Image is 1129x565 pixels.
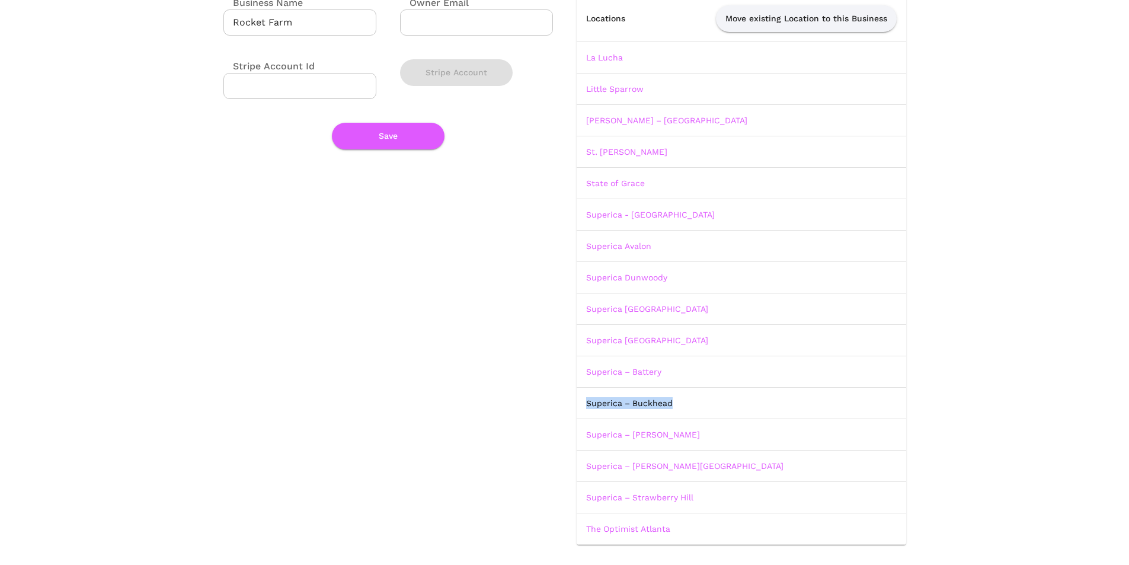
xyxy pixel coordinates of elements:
label: Stripe Account Id [223,59,315,73]
a: State of Grace [586,178,645,188]
a: Superica [GEOGRAPHIC_DATA] [586,304,708,314]
a: Superica [GEOGRAPHIC_DATA] [586,336,708,345]
button: Move existing Location to this Business [716,5,897,32]
a: Superica - [GEOGRAPHIC_DATA] [586,210,715,219]
button: Save [332,123,444,149]
a: Superica – Strawberry Hill [586,493,693,502]
a: St. [PERSON_NAME] [586,147,667,157]
a: Superica Dunwoody [586,273,667,282]
a: Superica – [PERSON_NAME] [586,430,700,439]
a: Superica – Battery [586,367,661,376]
a: Little Sparrow [586,84,644,94]
a: Superica Avalon [586,241,651,251]
a: Superica – [PERSON_NAME][GEOGRAPHIC_DATA] [586,461,783,471]
a: Stripe Account [400,68,513,76]
a: [PERSON_NAME] – [GEOGRAPHIC_DATA] [586,116,747,125]
a: La Lucha [586,53,623,62]
a: Superica – Buckhead [586,398,673,408]
a: The Optimist Atlanta [586,524,670,534]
